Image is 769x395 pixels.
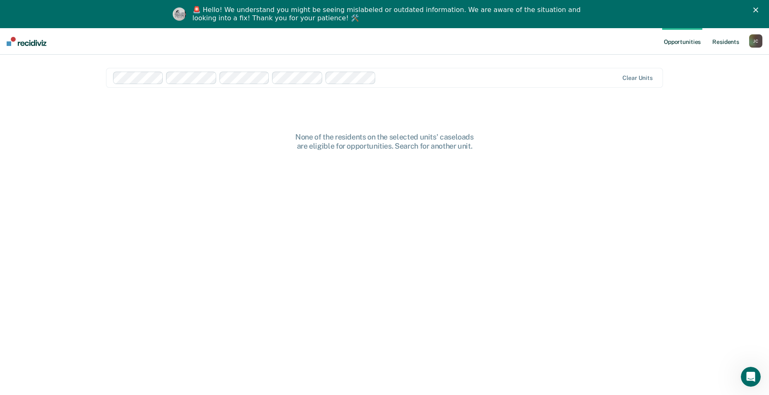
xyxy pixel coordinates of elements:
[173,7,186,21] img: Profile image for Kim
[252,132,517,150] div: None of the residents on the selected units' caseloads are eligible for opportunities. Search for...
[711,28,741,55] a: Residents
[662,28,702,55] a: Opportunities
[749,34,762,48] button: JC
[741,367,761,387] iframe: Intercom live chat
[749,34,762,48] div: J C
[622,75,653,82] div: Clear units
[753,7,762,12] div: Close
[7,37,46,46] img: Recidiviz
[193,6,583,22] div: 🚨 Hello! We understand you might be seeing mislabeled or outdated information. We are aware of th...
